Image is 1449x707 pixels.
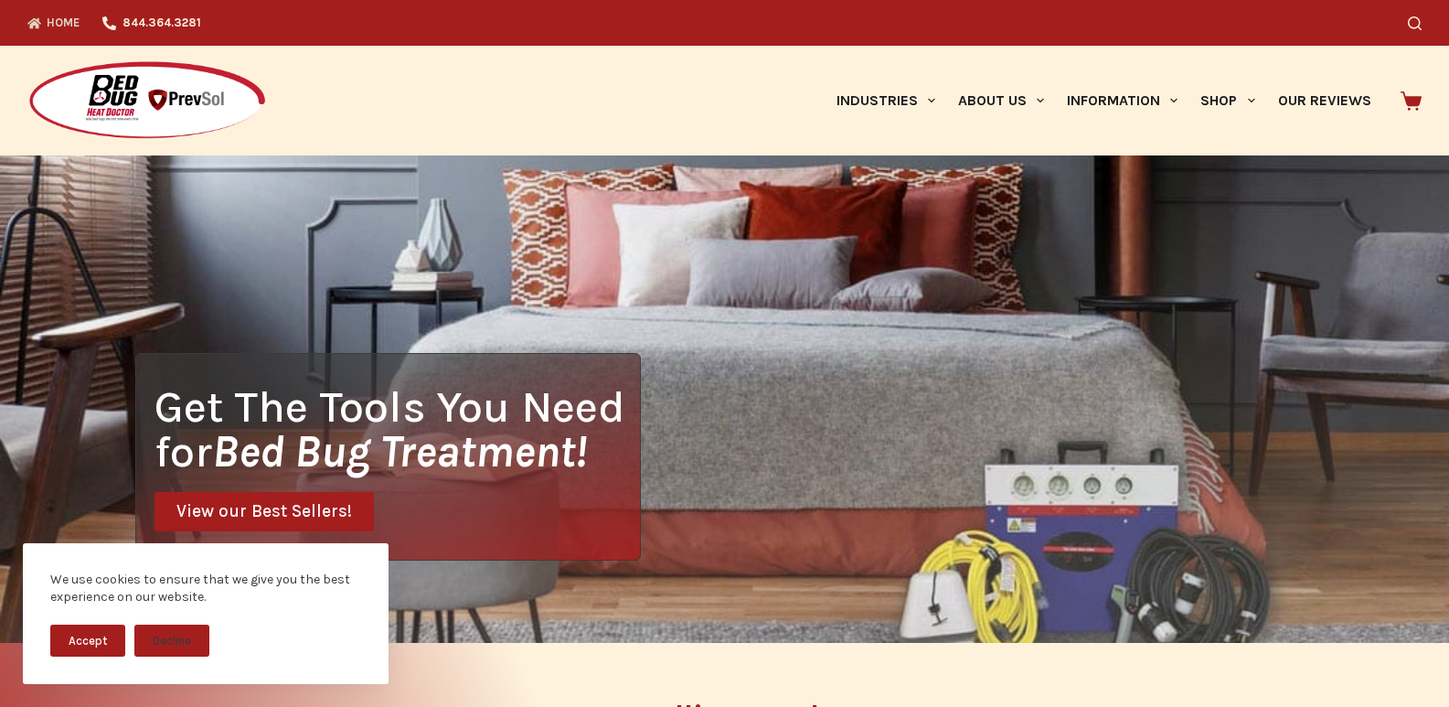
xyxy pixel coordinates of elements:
a: Shop [1189,46,1266,155]
img: Prevsol/Bed Bug Heat Doctor [27,60,267,142]
a: View our Best Sellers! [154,492,374,531]
a: About Us [946,46,1055,155]
a: Our Reviews [1266,46,1382,155]
a: Industries [825,46,946,155]
a: Information [1056,46,1189,155]
i: Bed Bug Treatment! [212,425,587,477]
span: View our Best Sellers! [176,503,352,520]
div: We use cookies to ensure that we give you the best experience on our website. [50,571,361,606]
button: Decline [134,625,209,657]
h1: Get The Tools You Need for [154,384,640,474]
button: Search [1408,16,1422,30]
nav: Primary [825,46,1382,155]
button: Accept [50,625,125,657]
